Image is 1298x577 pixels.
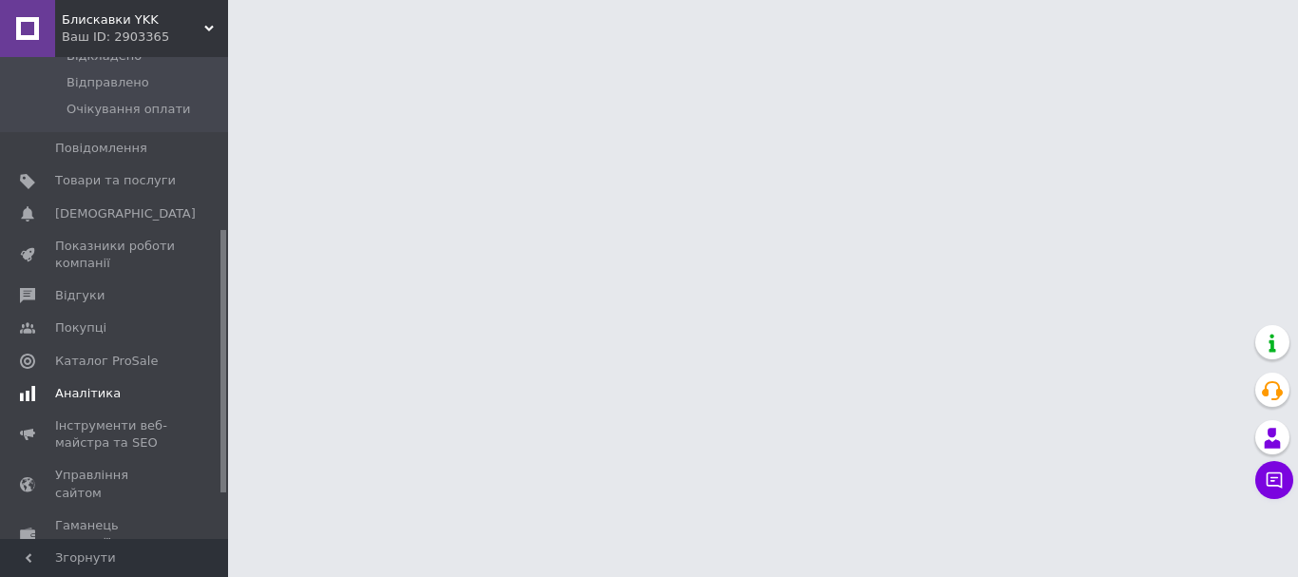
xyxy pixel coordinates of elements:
[67,101,190,118] span: Очікування оплати
[1255,461,1293,499] button: Чат з покупцем
[55,385,121,402] span: Аналітика
[55,172,176,189] span: Товари та послуги
[55,517,176,551] span: Гаманець компанії
[62,11,204,29] span: Блискавки YKK
[55,319,106,337] span: Покупці
[55,417,176,452] span: Інструменти веб-майстра та SEO
[55,140,147,157] span: Повідомлення
[55,467,176,501] span: Управління сайтом
[62,29,228,46] div: Ваш ID: 2903365
[67,74,149,91] span: Відправлено
[55,205,196,222] span: [DEMOGRAPHIC_DATA]
[55,353,158,370] span: Каталог ProSale
[55,238,176,272] span: Показники роботи компанії
[55,287,105,304] span: Відгуки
